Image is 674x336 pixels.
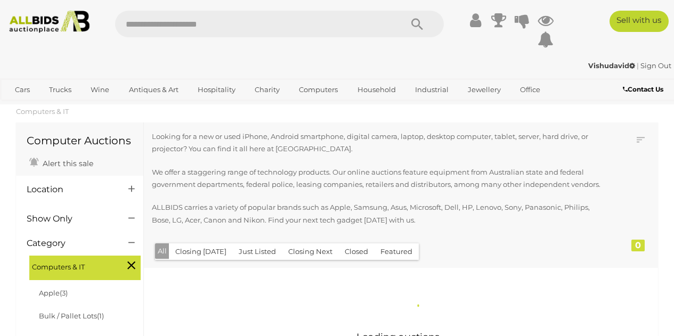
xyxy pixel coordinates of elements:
[374,243,419,260] button: Featured
[513,81,547,99] a: Office
[27,214,112,224] h4: Show Only
[248,81,287,99] a: Charity
[588,61,635,70] strong: Vishudavid
[49,99,139,116] a: [GEOGRAPHIC_DATA]
[408,81,456,99] a: Industrial
[191,81,242,99] a: Hospitality
[42,81,78,99] a: Trucks
[122,81,185,99] a: Antiques & Art
[27,239,112,248] h4: Category
[60,289,68,297] span: (3)
[588,61,637,70] a: Vishudavid
[338,243,375,260] button: Closed
[292,81,345,99] a: Computers
[8,99,44,116] a: Sports
[84,81,116,99] a: Wine
[27,135,133,146] h1: Computer Auctions
[27,185,112,194] h4: Location
[152,201,600,226] p: ALLBIDS carries a variety of popular brands such as Apple, Samsung, Asus, Microsoft, Dell, HP, Le...
[152,166,600,191] p: We offer a staggering range of technology products. Our online auctions feature equipment from Au...
[169,243,233,260] button: Closing [DATE]
[39,312,104,320] a: Bulk / Pallet Lots(1)
[27,154,96,170] a: Alert this sale
[282,243,339,260] button: Closing Next
[351,81,403,99] a: Household
[637,61,639,70] span: |
[461,81,508,99] a: Jewellery
[623,85,663,93] b: Contact Us
[16,107,69,116] a: Computers & IT
[97,312,104,320] span: (1)
[232,243,282,260] button: Just Listed
[631,240,645,251] div: 0
[155,243,169,259] button: All
[8,81,37,99] a: Cars
[610,11,669,32] a: Sell with us
[32,258,112,273] span: Computers & IT
[5,11,94,33] img: Allbids.com.au
[623,84,666,95] a: Contact Us
[152,130,600,155] p: Looking for a new or used iPhone, Android smartphone, digital camera, laptop, desktop computer, t...
[40,159,93,168] span: Alert this sale
[39,289,68,297] a: Apple(3)
[391,11,444,37] button: Search
[640,61,671,70] a: Sign Out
